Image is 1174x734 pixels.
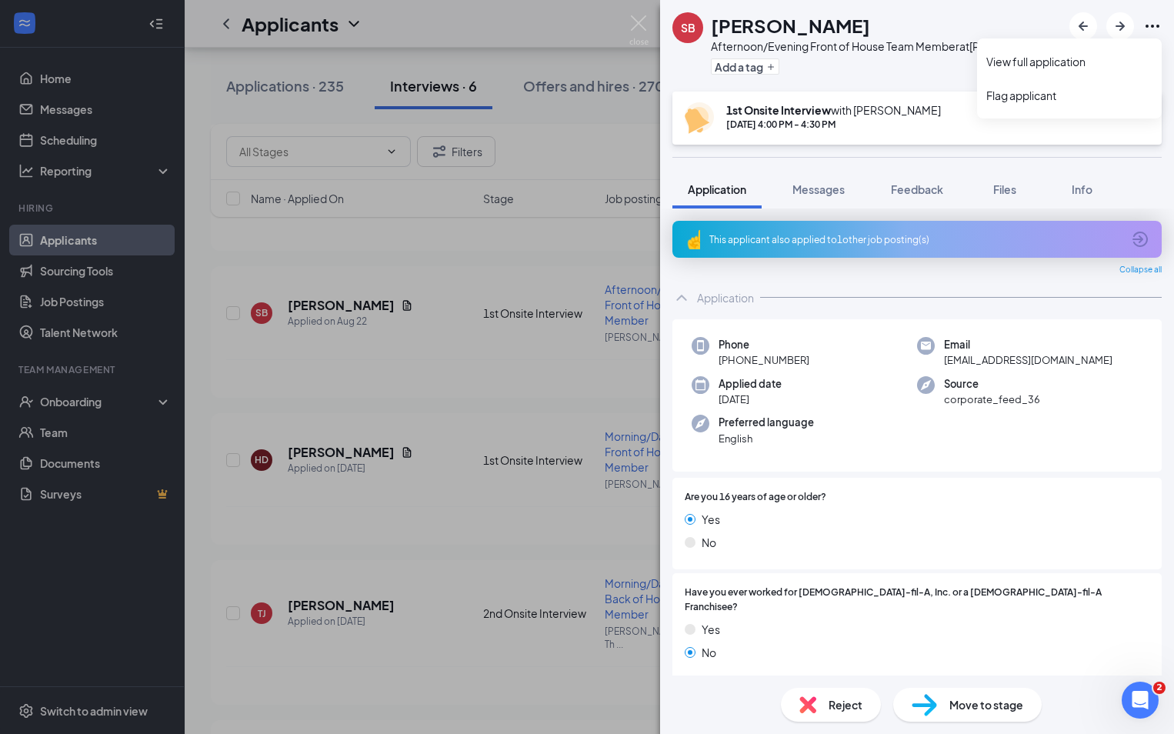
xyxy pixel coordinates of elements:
span: Reject [829,696,862,713]
span: [DATE] [719,392,782,407]
span: [PHONE_NUMBER] [719,352,809,368]
span: Info [1072,182,1092,196]
svg: ChevronUp [672,289,691,307]
svg: ArrowRight [1111,17,1129,35]
svg: Ellipses [1143,17,1162,35]
span: Phone [719,337,809,352]
a: View full application [986,54,1152,69]
div: Application [697,290,754,305]
span: Are you 16 years of age or older? [685,490,826,505]
button: ArrowRight [1106,12,1134,40]
span: corporate_feed_36 [944,392,1040,407]
b: 1st Onsite Interview [726,103,831,117]
span: Application [688,182,746,196]
svg: ArrowLeftNew [1074,17,1092,35]
span: Move to stage [949,696,1023,713]
h1: [PERSON_NAME] [711,12,870,38]
span: Applied date [719,376,782,392]
span: [EMAIL_ADDRESS][DOMAIN_NAME] [944,352,1112,368]
span: Have you ever worked for [DEMOGRAPHIC_DATA]-fil-A, Inc. or a [DEMOGRAPHIC_DATA]-fil-A Franchisee? [685,586,1149,615]
span: Collapse all [1119,264,1162,276]
div: with [PERSON_NAME] [726,102,941,118]
button: PlusAdd a tag [711,58,779,75]
svg: ArrowCircle [1131,230,1149,249]
div: [DATE] 4:00 PM - 4:30 PM [726,118,941,131]
span: Yes [702,511,720,528]
span: Messages [792,182,845,196]
span: Files [993,182,1016,196]
span: No [702,534,716,551]
svg: Plus [766,62,775,72]
span: 2 [1153,682,1166,694]
span: Source [944,376,1040,392]
span: Feedback [891,182,943,196]
iframe: Intercom live chat [1122,682,1159,719]
div: SB [681,20,695,35]
span: No [702,644,716,661]
span: Email [944,337,1112,352]
span: English [719,431,814,446]
span: Preferred language [719,415,814,430]
span: Yes [702,621,720,638]
button: ArrowLeftNew [1069,12,1097,40]
div: Afternoon/Evening Front of House Team Member at [PERSON_NAME] [711,38,1057,54]
div: This applicant also applied to 1 other job posting(s) [709,233,1122,246]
